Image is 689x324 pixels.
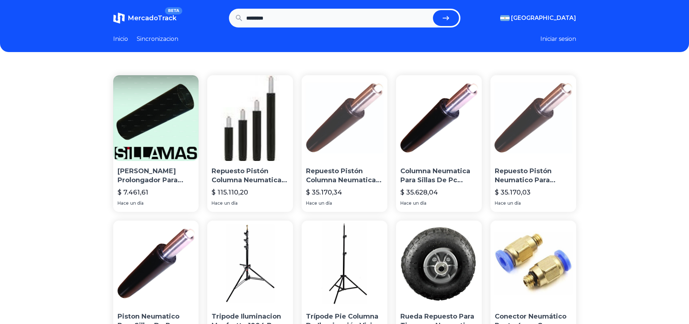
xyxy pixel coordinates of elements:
img: Tripode Iluminacion Manfrotto 1004 Bac Neumático Alt 3,66 M [207,221,293,306]
a: Repuesto Pistón Columna Neumatica TabureteRepuesto Pistón Columna Neumatica Taburete$ 115.110,20H... [207,75,293,212]
span: Hace [306,200,317,206]
p: $ 35.170,34 [306,187,342,197]
img: Caño Prolongador Para Piston Neumatico De Sillas De Pc [113,75,199,161]
img: Rueda Repuesto Para Timonera Neumatica [396,221,482,306]
span: Hace [495,200,506,206]
img: MercadoTrack [113,12,125,24]
span: Hace [400,200,412,206]
img: Columna Neumatica Para Sillas De Pc 42cm De Largo [396,75,482,161]
img: Conector Neumático Recto 4mm Con Rosca M5 Impresora 3d [490,221,576,306]
a: Repuesto Pistón Columna Neumatica 42cm Silla/sillónRepuesto Pistón Columna Neumatica 42cm Silla/s... [302,75,387,212]
p: $ 7.461,61 [118,187,148,197]
img: Repuesto Pistón Neumatico Para Silla/sillón Pc [490,75,576,161]
span: un día [413,200,426,206]
img: Repuesto Pistón Columna Neumatica 42cm Silla/sillón [302,75,387,161]
p: Columna Neumatica Para Sillas De Pc 42cm De Largo [400,167,477,185]
p: Repuesto Pistón Columna Neumatica 42cm Silla/sillón [306,167,383,185]
span: un día [507,200,521,206]
span: [GEOGRAPHIC_DATA] [511,14,576,22]
a: Sincronizacion [137,35,178,43]
a: Columna Neumatica Para Sillas De Pc 42cm De LargoColumna Neumatica Para Sillas De Pc 42cm De Larg... [396,75,482,212]
img: Trípode Pie Columna De Iluminación Visico Con Frenos Neumáticos De 3 Secciones, Extensible A 1,90... [302,221,387,306]
button: [GEOGRAPHIC_DATA] [500,14,576,22]
p: [PERSON_NAME] Prolongador Para Piston Neumatico [PERSON_NAME] De Pc [118,167,195,185]
p: $ 35.628,04 [400,187,438,197]
a: Inicio [113,35,128,43]
button: Iniciar sesion [540,35,576,43]
a: MercadoTrackBETA [113,12,176,24]
p: $ 35.170,03 [495,187,531,197]
p: Repuesto Pistón Neumatico Para Silla/sillón Pc [495,167,572,185]
span: un día [319,200,332,206]
img: Argentina [500,15,510,21]
span: Hace [212,200,223,206]
img: Repuesto Pistón Columna Neumatica Taburete [207,75,293,161]
img: Piston Neumatico Para Sillas De Pc [113,221,199,306]
span: un día [130,200,144,206]
span: un día [224,200,238,206]
span: BETA [165,7,182,14]
a: Caño Prolongador Para Piston Neumatico De Sillas De Pc[PERSON_NAME] Prolongador Para Piston Neuma... [113,75,199,212]
p: $ 115.110,20 [212,187,248,197]
span: Hace [118,200,129,206]
span: MercadoTrack [128,14,176,22]
p: Repuesto Pistón Columna Neumatica Taburete [212,167,289,185]
a: Repuesto Pistón Neumatico Para Silla/sillón PcRepuesto Pistón Neumatico Para Silla/sillón Pc$ 35.... [490,75,576,212]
